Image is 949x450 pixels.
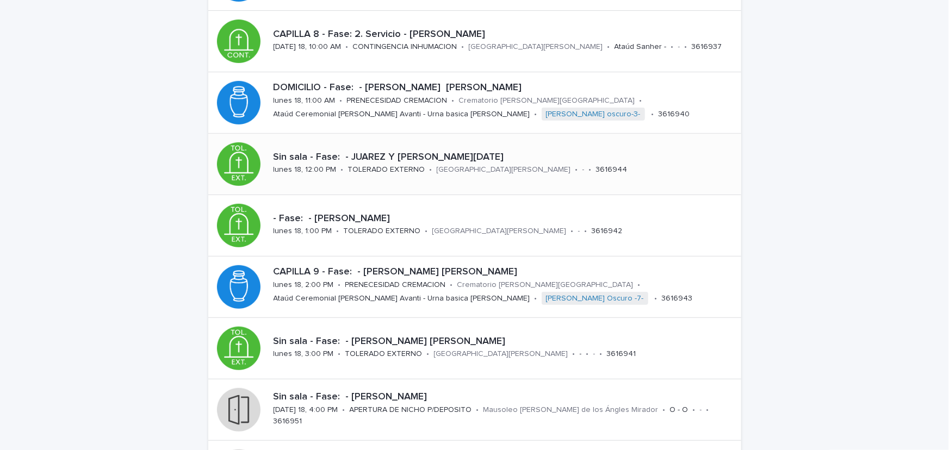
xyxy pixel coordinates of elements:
[706,405,709,415] p: •
[338,349,341,359] p: •
[638,280,641,290] p: •
[546,110,641,119] a: [PERSON_NAME] oscuro-3-
[350,405,472,415] p: APERTURA DE NICHO P/DEPOSITO
[345,349,423,359] p: TOLERADO EXTERNO
[353,42,457,52] p: CONTINGENCIA INHUMACION
[662,294,693,303] p: 3616943
[573,349,575,359] p: •
[274,349,334,359] p: lunes 18, 3:00 PM
[450,280,453,290] p: •
[274,42,342,52] p: [DATE] 18, 10:00 AM
[274,227,332,236] p: lunes 18, 1:00 PM
[208,379,741,441] a: Sin sala - Fase: - [PERSON_NAME][DATE] 18, 4:00 PM•APERTURA DE NICHO P/DEPOSITO•Mausoleo [PERSON_...
[347,96,448,105] p: PRENECESIDAD CREMACION
[274,29,737,41] p: CAPILLA 8 - Fase: 2. Servicio - [PERSON_NAME]
[593,349,596,359] p: -
[589,165,592,174] p: •
[274,294,530,303] p: Ataúd Ceremonial [PERSON_NAME] Avanti - Urna basica [PERSON_NAME]
[546,294,644,303] a: [PERSON_NAME] Oscuro -7-
[341,165,344,174] p: •
[344,227,421,236] p: TOLERADO EXTERNO
[607,349,636,359] p: 3616941
[338,280,341,290] p: •
[640,96,642,105] p: •
[578,227,580,236] p: -
[274,391,737,403] p: Sin sala - Fase: - [PERSON_NAME]
[585,227,587,236] p: •
[600,349,603,359] p: •
[274,266,737,278] p: CAPILLA 9 - Fase: - [PERSON_NAME] [PERSON_NAME]
[663,405,666,415] p: •
[274,405,338,415] p: [DATE] 18, 4:00 PM
[208,11,741,72] a: CAPILLA 8 - Fase: 2. Servicio - [PERSON_NAME][DATE] 18, 10:00 AM•CONTINGENCIA INHUMACION•[GEOGRAP...
[345,280,446,290] p: PRENECESIDAD CREMACION
[274,213,737,225] p: - Fase: - [PERSON_NAME]
[469,42,603,52] p: [GEOGRAPHIC_DATA][PERSON_NAME]
[596,165,628,174] p: 3616944
[343,405,345,415] p: •
[586,349,589,359] p: •
[671,42,674,52] p: •
[571,227,574,236] p: •
[274,82,737,94] p: DOMICILIO - Fase: - [PERSON_NAME] [PERSON_NAME]
[346,42,349,52] p: •
[607,42,610,52] p: •
[427,349,430,359] p: •
[430,165,432,174] p: •
[700,405,702,415] p: -
[208,195,741,257] a: - Fase: - [PERSON_NAME]lunes 18, 1:00 PM•TOLERADO EXTERNO•[GEOGRAPHIC_DATA][PERSON_NAME]•-•3616942
[437,165,571,174] p: [GEOGRAPHIC_DATA][PERSON_NAME]
[457,280,634,290] p: Crematorio [PERSON_NAME][GEOGRAPHIC_DATA]
[692,42,722,52] p: 3616937
[652,110,654,119] p: •
[274,165,337,174] p: lunes 18, 12:00 PM
[476,405,479,415] p: •
[659,110,690,119] p: 3616940
[274,336,737,348] p: Sin sala - Fase: - [PERSON_NAME] [PERSON_NAME]
[432,227,567,236] p: [GEOGRAPHIC_DATA][PERSON_NAME]
[348,165,425,174] p: TOLERADO EXTERNO
[592,227,623,236] p: 3616942
[425,227,428,236] p: •
[535,110,537,119] p: •
[483,405,659,415] p: Mausoleo [PERSON_NAME] de los Ángles Mirador
[274,152,737,164] p: Sin sala - Fase: - JUAREZ Y [PERSON_NAME][DATE]
[434,349,568,359] p: [GEOGRAPHIC_DATA][PERSON_NAME]
[685,42,687,52] p: •
[208,318,741,379] a: Sin sala - Fase: - [PERSON_NAME] [PERSON_NAME]lunes 18, 3:00 PM•TOLERADO EXTERNO•[GEOGRAPHIC_DATA...
[274,110,530,119] p: Ataúd Ceremonial [PERSON_NAME] Avanti - Urna basica [PERSON_NAME]
[452,96,455,105] p: •
[274,280,334,290] p: lunes 18, 2:00 PM
[693,405,696,415] p: •
[337,227,339,236] p: •
[678,42,680,52] p: -
[615,42,667,52] p: Ataúd Sanher -
[274,96,336,105] p: lunes 18, 11:00 AM
[340,96,343,105] p: •
[670,405,689,415] p: O - O
[274,417,302,426] p: 3616951
[208,72,741,134] a: DOMICILIO - Fase: - [PERSON_NAME] [PERSON_NAME]lunes 18, 11:00 AM•PRENECESIDAD CREMACION•Cremator...
[208,257,741,318] a: CAPILLA 9 - Fase: - [PERSON_NAME] [PERSON_NAME]lunes 18, 2:00 PM•PRENECESIDAD CREMACION•Crematori...
[208,134,741,195] a: Sin sala - Fase: - JUAREZ Y [PERSON_NAME][DATE]lunes 18, 12:00 PM•TOLERADO EXTERNO•[GEOGRAPHIC_DA...
[582,165,585,174] p: -
[655,294,658,303] p: •
[575,165,578,174] p: •
[580,349,582,359] p: -
[462,42,464,52] p: •
[459,96,635,105] p: Crematorio [PERSON_NAME][GEOGRAPHIC_DATA]
[535,294,537,303] p: •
